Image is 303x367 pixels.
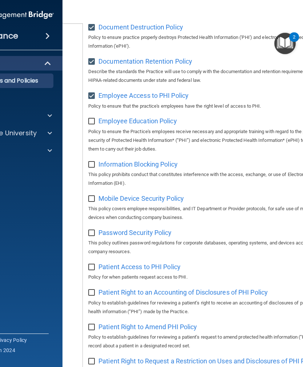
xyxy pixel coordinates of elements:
[98,92,189,99] span: Employee Access to PHI Policy
[293,37,295,47] div: 2
[98,117,177,125] span: Employee Education Policy
[98,229,171,236] span: Password Security Policy
[274,33,296,54] button: Open Resource Center, 2 new notifications
[98,323,197,331] span: Patient Right to Amend PHI Policy
[98,195,184,202] span: Mobile Device Security Policy
[98,263,181,271] span: Patient Access to PHI Policy
[98,23,183,31] span: Document Destruction Policy
[98,288,268,296] span: Patient Right to an Accounting of Disclosures of PHI Policy
[98,160,178,168] span: Information Blocking Policy
[98,57,192,65] span: Documentation Retention Policy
